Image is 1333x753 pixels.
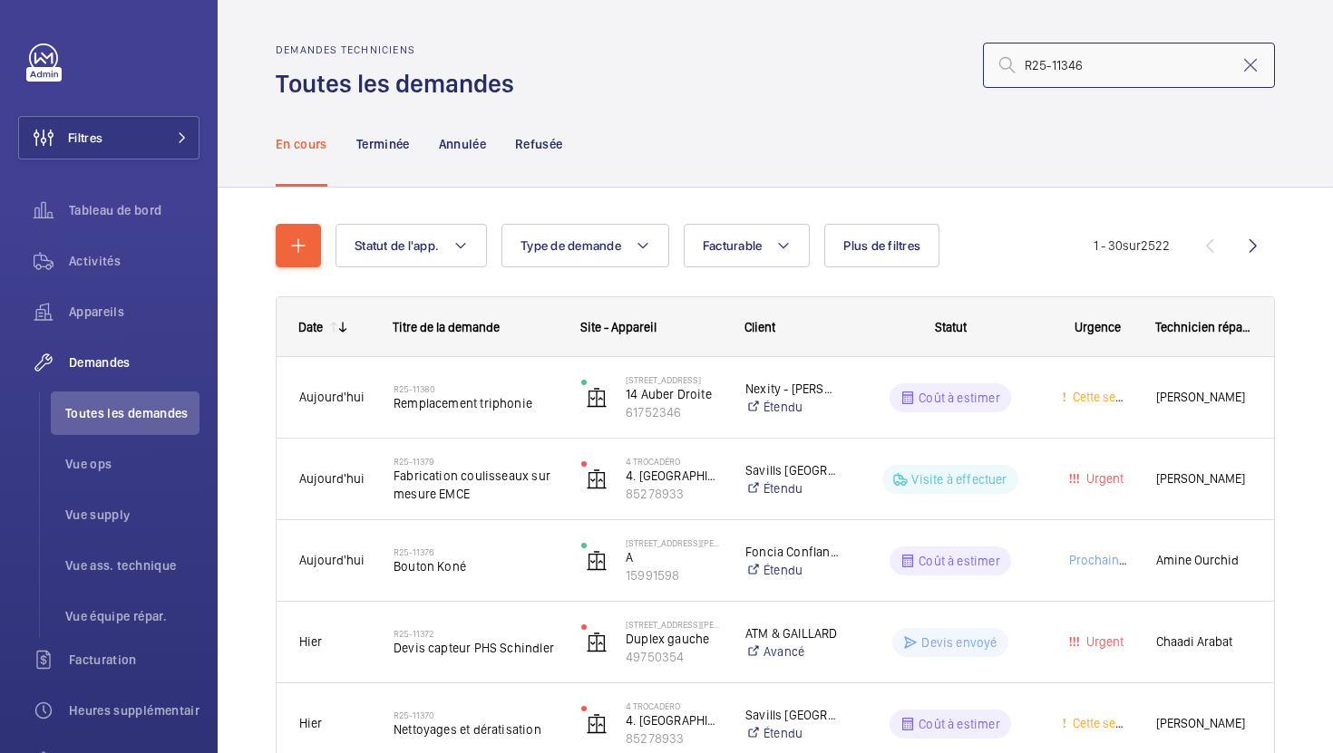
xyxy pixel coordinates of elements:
span: Urgence [1075,320,1121,334]
p: 49750354 [626,648,722,666]
p: Savills [GEOGRAPHIC_DATA] [745,461,839,479]
p: ATM & GAILLARD [745,624,839,642]
span: Site - Appareil [580,320,657,334]
span: Prochaine visite [1065,553,1158,567]
p: A [626,548,722,566]
span: Urgent [1083,471,1124,486]
p: 4 Trocadéro [626,456,722,467]
p: 4. [GEOGRAPHIC_DATA] [626,467,722,485]
p: [STREET_ADDRESS] [626,374,722,385]
span: Remplacement triphonie [394,394,558,412]
p: 61752346 [626,403,722,421]
button: Filtres [18,116,199,159]
span: [PERSON_NAME] [1156,468,1251,489]
p: 14 Auber Droite [626,385,722,403]
span: Client [744,320,775,334]
h2: R25-11370 [394,710,558,720]
div: Date [298,320,323,334]
p: [STREET_ADDRESS][PERSON_NAME] [626,619,722,630]
p: Nexity - [PERSON_NAME] [745,380,839,398]
a: Étendu [745,724,839,742]
span: Devis capteur PHS Schindler [394,639,558,657]
p: Coût à estimer [919,715,1000,733]
p: Annulée [439,135,486,153]
span: Statut de l'app. [355,238,439,253]
h2: Demandes techniciens [276,43,525,56]
span: Activités [69,252,199,270]
span: Cette semaine [1069,390,1150,404]
span: Fabrication coulisseaux sur mesure EMCE [394,467,558,503]
span: Chaadi Arabat [1156,632,1251,652]
span: Vue ops [65,455,199,473]
a: Étendu [745,398,839,416]
button: Plus de filtres [824,224,939,267]
span: [PERSON_NAME] [1156,713,1251,734]
span: Technicien réparateur [1155,320,1252,334]
span: Statut [935,320,967,334]
button: Type de demande [501,224,669,267]
p: 85278933 [626,729,722,748]
span: Aujourd'hui [299,390,365,404]
p: Devis envoyé [921,633,997,652]
p: Refusée [515,135,562,153]
h2: R25-11380 [394,383,558,394]
img: elevator.svg [586,632,608,653]
img: elevator.svg [586,713,608,735]
img: elevator.svg [586,387,608,409]
p: 85278933 [626,485,722,503]
p: Foncia Conflans-Saint-Honorine - [PERSON_NAME] [745,543,839,561]
input: Chercher par numéro demande ou de devis [983,43,1275,88]
span: Facturation [69,651,199,669]
p: 4. [GEOGRAPHIC_DATA] [626,711,722,729]
span: Toutes les demandes [65,404,199,422]
p: Visite à effectuer [911,470,1007,488]
span: Hier [299,634,322,649]
span: Urgent [1083,634,1124,649]
span: Type de demande [521,238,621,253]
p: En cours [276,135,327,153]
img: elevator.svg [586,468,608,490]
p: Terminée [356,135,410,153]
a: Étendu [745,561,839,579]
span: Demandes [69,353,199,372]
a: Avancé [745,642,839,661]
p: Duplex gauche [626,630,722,648]
button: Statut de l'app. [336,224,487,267]
p: [STREET_ADDRESS][PERSON_NAME] [626,537,722,548]
h2: R25-11379 [394,456,558,467]
span: [PERSON_NAME] [1156,387,1251,408]
p: Coût à estimer [919,552,1000,570]
span: Aujourd'hui [299,471,365,486]
span: Nettoyages et dératisation [394,720,558,739]
span: Cette semaine [1069,716,1150,730]
span: Aujourd'hui [299,553,365,567]
span: Plus de filtres [843,238,920,253]
h2: R25-11376 [394,546,558,557]
span: sur [1123,238,1141,253]
span: Titre de la demande [393,320,500,334]
span: Heures supplémentaires [69,701,199,719]
span: Vue ass. technique [65,556,199,574]
img: elevator.svg [586,550,608,572]
button: Facturable [684,224,811,267]
span: Hier [299,716,322,730]
span: Filtres [68,129,102,147]
a: Étendu [745,479,839,497]
h1: Toutes les demandes [276,67,525,101]
span: Vue équipe répar. [65,607,199,625]
span: Facturable [703,238,763,253]
span: Amine Ourchid [1156,550,1251,571]
p: 15991598 [626,566,722,584]
span: Appareils [69,303,199,321]
p: Coût à estimer [919,389,1000,407]
span: 1 - 30 2522 [1094,239,1170,252]
p: Savills [GEOGRAPHIC_DATA] [745,706,839,724]
span: Tableau de bord [69,201,199,219]
p: 4 Trocadéro [626,700,722,711]
span: Vue supply [65,506,199,524]
span: Bouton Koné [394,557,558,575]
h2: R25-11372 [394,628,558,639]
